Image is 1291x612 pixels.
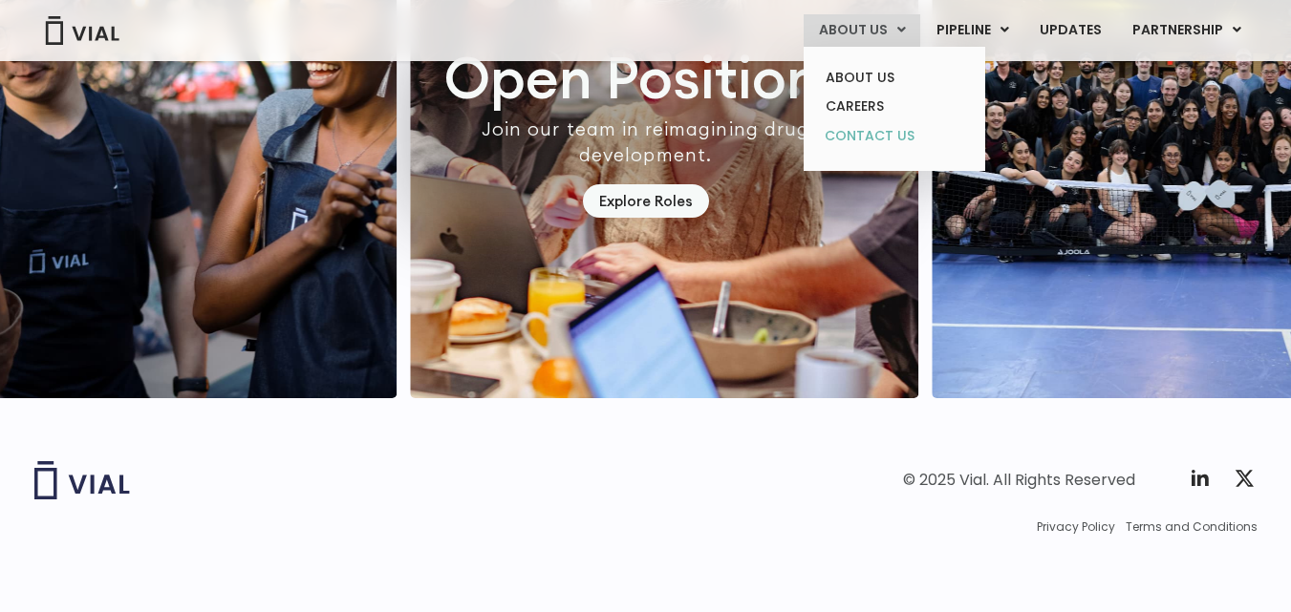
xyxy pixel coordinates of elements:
a: PIPELINEMenu Toggle [921,14,1023,47]
a: UPDATES [1024,14,1116,47]
a: PARTNERSHIPMenu Toggle [1117,14,1257,47]
img: Vial Logo [44,16,120,45]
a: Explore Roles [583,184,709,218]
img: Vial logo wih "Vial" spelled out [34,461,130,499]
a: ABOUT USMenu Toggle [804,14,920,47]
div: © 2025 Vial. All Rights Reserved [903,470,1135,491]
a: Terms and Conditions [1126,518,1258,536]
a: ABOUT US [810,63,978,93]
a: CAREERS [810,92,978,121]
a: CONTACT US [810,121,978,152]
a: Privacy Policy [1037,518,1115,536]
